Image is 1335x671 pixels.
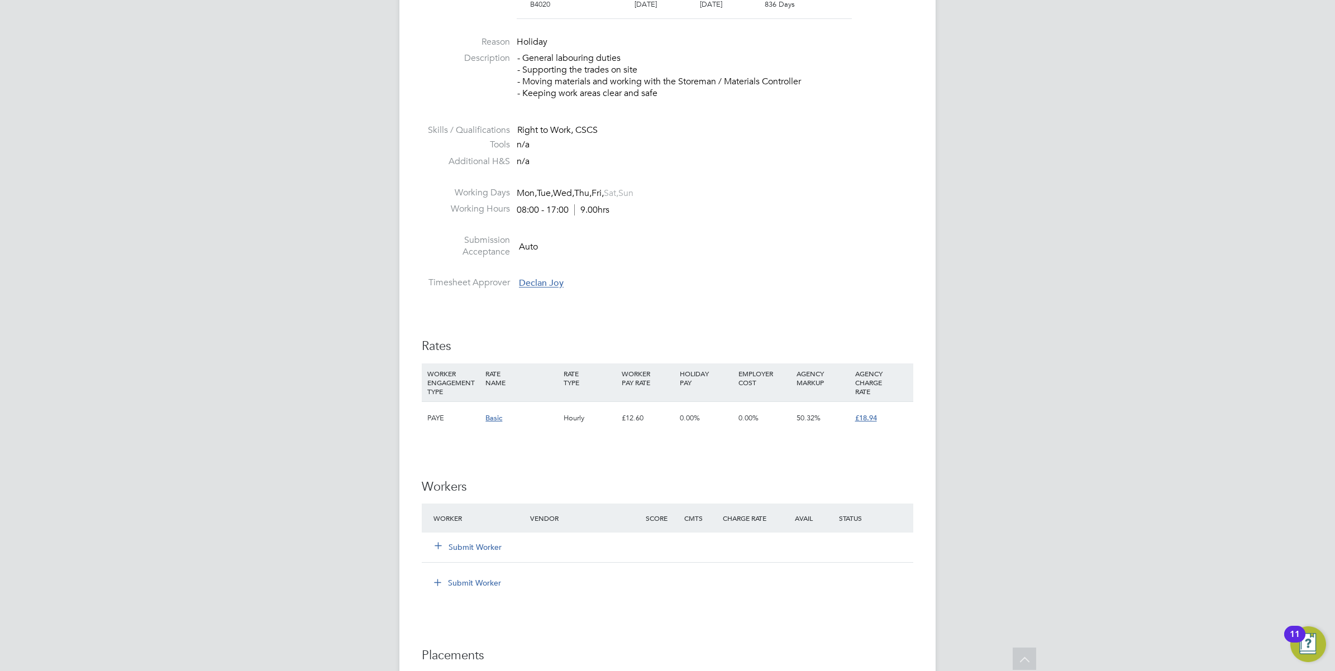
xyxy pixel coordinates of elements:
[527,508,643,528] div: Vendor
[422,187,510,199] label: Working Days
[836,508,913,528] div: Status
[561,363,619,392] div: RATE TYPE
[1290,634,1300,649] div: 11
[422,124,510,136] label: Skills / Qualifications
[426,574,510,592] button: Submit Worker
[422,36,510,48] label: Reason
[422,156,510,167] label: Additional H&S
[852,363,910,401] div: AGENCY CHARGE RATE
[738,413,759,423] span: 0.00%
[422,277,510,289] label: Timesheet Approver
[517,188,537,199] span: Mon,
[680,413,700,423] span: 0.00%
[643,508,681,528] div: Score
[422,648,913,664] h3: Placements
[561,402,619,434] div: Hourly
[422,139,510,151] label: Tools
[435,541,502,553] button: Submit Worker
[1290,626,1326,662] button: Open Resource Center, 11 new notifications
[677,363,735,392] div: HOLIDAY PAY
[422,479,913,495] h3: Workers
[553,188,574,199] span: Wed,
[736,363,794,392] div: EMPLOYER COST
[681,508,720,528] div: Cmts
[422,234,510,258] label: Submission Acceptance
[778,508,836,528] div: Avail
[485,413,502,423] span: Basic
[517,204,609,216] div: 08:00 - 17:00
[422,52,510,64] label: Description
[537,188,553,199] span: Tue,
[517,156,530,167] span: n/a
[619,363,677,392] div: WORKER PAY RATE
[483,363,560,392] div: RATE NAME
[425,402,483,434] div: PAYE
[517,139,530,150] span: n/a
[794,363,852,392] div: AGENCY MARKUP
[422,338,913,354] h3: Rates
[604,188,618,199] span: Sat,
[574,204,609,215] span: 9.00hrs
[797,413,821,423] span: 50.32%
[619,402,677,434] div: £12.60
[431,508,527,528] div: Worker
[618,188,633,199] span: Sun
[519,241,538,252] span: Auto
[517,36,547,47] span: Holiday
[425,363,483,401] div: WORKER ENGAGEMENT TYPE
[517,52,913,99] p: - General labouring duties - Supporting the trades on site - Moving materials and working with th...
[574,188,592,199] span: Thu,
[592,188,604,199] span: Fri,
[855,413,877,423] span: £18.94
[517,124,913,136] div: Right to Work, CSCS
[720,508,778,528] div: Charge Rate
[422,203,510,215] label: Working Hours
[519,278,564,289] span: Declan Joy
